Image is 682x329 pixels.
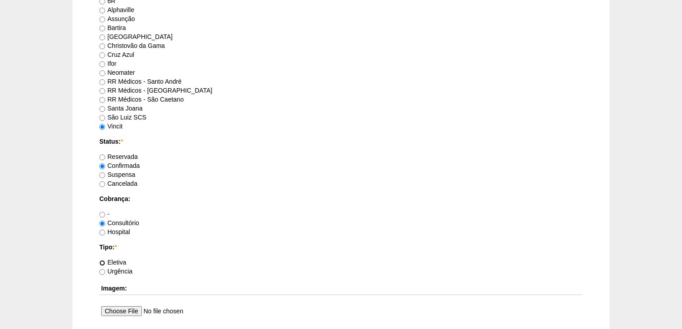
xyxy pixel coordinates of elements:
label: Consultório [99,219,139,226]
input: - [99,212,105,218]
input: Neomater [99,70,105,76]
label: Cobrança: [99,194,583,203]
label: Bartira [99,24,126,31]
input: RR Médicos - Santo André [99,79,105,85]
label: Alphaville [99,6,134,13]
label: Assunção [99,15,135,22]
label: Eletiva [99,259,126,266]
label: Cancelada [99,180,137,187]
label: Reservada [99,153,138,160]
input: Cancelada [99,181,105,187]
label: RR Médicos - Santo André [99,78,182,85]
input: Urgência [99,269,105,275]
input: Suspensa [99,172,105,178]
th: Imagem: [99,282,583,295]
label: RR Médicos - [GEOGRAPHIC_DATA] [99,87,212,94]
label: Suspensa [99,171,135,178]
input: [GEOGRAPHIC_DATA] [99,34,105,40]
input: Ifor [99,61,105,67]
input: Reservada [99,154,105,160]
span: Este campo é obrigatório. [115,244,117,251]
label: Christovão da Gama [99,42,165,49]
label: Santa Joana [99,105,143,112]
label: Tipo: [99,243,583,252]
label: Vincit [99,123,123,130]
label: Cruz Azul [99,51,134,58]
input: RR Médicos - São Caetano [99,97,105,103]
input: Confirmada [99,163,105,169]
input: Assunção [99,17,105,22]
input: Christovão da Gama [99,43,105,49]
input: Alphaville [99,8,105,13]
label: - [99,210,110,218]
input: Hospital [99,230,105,235]
label: Confirmada [99,162,140,169]
label: Ifor [99,60,116,67]
label: Neomater [99,69,135,76]
input: Santa Joana [99,106,105,112]
input: Eletiva [99,260,105,266]
label: Urgência [99,268,132,275]
input: Cruz Azul [99,52,105,58]
label: Hospital [99,228,130,235]
input: Bartira [99,26,105,31]
input: Vincit [99,124,105,130]
label: [GEOGRAPHIC_DATA] [99,33,173,40]
label: Status: [99,137,583,146]
label: RR Médicos - São Caetano [99,96,183,103]
span: Este campo é obrigatório. [120,138,123,145]
label: São Luiz SCS [99,114,146,121]
input: São Luiz SCS [99,115,105,121]
input: RR Médicos - [GEOGRAPHIC_DATA] [99,88,105,94]
input: Consultório [99,221,105,226]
